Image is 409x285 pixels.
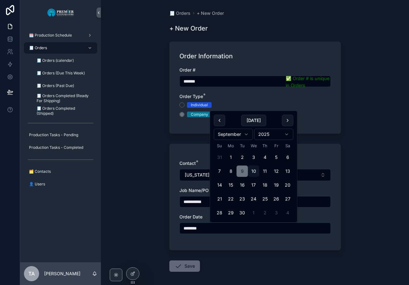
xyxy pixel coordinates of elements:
a: 🧾 Orders (Due This Week) [32,67,97,79]
a: 🗓️ Production Schedule [24,30,97,41]
span: 🧾 Orders (Past Due) [37,83,74,88]
a: 🧾 Orders (calendar) [32,55,97,66]
th: Sunday [214,142,225,149]
button: Friday, September 19th, 2025 [271,179,282,191]
span: Order Type [179,94,203,99]
button: Saturday, September 20th, 2025 [282,179,293,191]
span: Job Name/PO Number [179,188,227,193]
button: Saturday, September 13th, 2025 [282,166,293,177]
th: Thursday [259,142,271,149]
div: Company [191,112,208,117]
th: Wednesday [248,142,259,149]
button: Tuesday, September 23rd, 2025 [237,193,248,205]
button: Thursday, September 11th, 2025 [259,166,271,177]
button: Tuesday, September 2nd, 2025 [237,152,248,163]
span: 🧾 Orders [29,45,47,50]
button: Sunday, August 31st, 2025 [214,152,225,163]
th: Tuesday [237,142,248,149]
span: TA [28,270,35,277]
span: [US_STATE] Hardwoods [185,172,235,178]
p: [PERSON_NAME] [44,270,80,277]
button: Wednesday, October 1st, 2025 [248,207,259,218]
a: 👤 Users [24,178,97,190]
button: Wednesday, September 24th, 2025 [248,193,259,205]
button: Select Button [179,169,331,181]
button: Saturday, September 6th, 2025 [282,152,293,163]
button: Tuesday, September 30th, 2025 [237,207,248,218]
span: Contact [179,160,196,166]
button: Sunday, September 21st, 2025 [214,193,225,205]
button: Tuesday, September 9th, 2025, selected [237,166,248,177]
button: Saturday, October 4th, 2025 [282,207,293,218]
span: Order # [179,67,196,73]
button: Monday, September 8th, 2025 [225,166,237,177]
button: Sunday, September 7th, 2025 [214,166,225,177]
button: Monday, September 29th, 2025 [225,207,237,218]
a: + New Order [197,10,224,16]
a: 🗂️ Contacts [24,166,97,177]
div: scrollable content [20,25,101,198]
div: Individual [191,102,208,108]
a: 🧾 Orders [169,10,190,16]
span: 🧾 Orders Completed (Shipped) [37,106,91,116]
h1: Order Information [179,52,233,61]
span: 👤 Users [29,182,45,187]
button: Friday, September 12th, 2025 [271,166,282,177]
span: 🗂️ Contacts [29,169,51,174]
span: 🗓️ Production Schedule [29,33,72,38]
button: [DATE] [241,115,266,126]
img: App logo [47,8,74,18]
span: Production Tasks - Completed [29,145,83,150]
button: Thursday, September 25th, 2025 [259,193,271,205]
span: Production Tasks - Pending [29,132,78,137]
button: Save [169,260,200,272]
button: Wednesday, September 3rd, 2025 [248,152,259,163]
button: Wednesday, September 17th, 2025 [248,179,259,191]
span: 🧾 Orders (Due This Week) [37,71,85,76]
span: Order Date [179,214,202,219]
a: Production Tasks - Pending [24,129,97,141]
table: September 2025 [214,142,293,218]
button: Monday, September 22nd, 2025 [225,193,237,205]
button: Friday, September 26th, 2025 [271,193,282,205]
button: Monday, September 1st, 2025 [225,152,237,163]
button: Sunday, September 14th, 2025 [214,179,225,191]
button: Thursday, October 2nd, 2025 [259,207,271,218]
a: 🧾 Orders Completed (Shipped) [32,105,97,117]
a: 🧾 Orders Completed (Ready For Shipping) [32,93,97,104]
button: Saturday, September 27th, 2025 [282,193,293,205]
button: Thursday, September 4th, 2025 [259,152,271,163]
button: Monday, September 15th, 2025 [225,179,237,191]
a: 🧾 Orders [24,42,97,54]
span: 🧾 Orders (calendar) [37,58,74,63]
button: Thursday, September 18th, 2025 [259,179,271,191]
span: 🧾 Orders Completed (Ready For Shipping) [37,93,91,103]
a: 🧾 Orders (Past Due) [32,80,97,91]
th: Friday [271,142,282,149]
button: Friday, October 3rd, 2025 [271,207,282,218]
th: Monday [225,142,237,149]
button: Today, Wednesday, September 10th, 2025 [248,166,259,177]
th: Saturday [282,142,293,149]
button: Tuesday, September 16th, 2025 [237,179,248,191]
button: Friday, September 5th, 2025 [271,152,282,163]
button: Sunday, September 28th, 2025 [214,207,225,218]
h1: + New Order [169,24,208,33]
span: ✅ Order # is unique in Orders [286,75,330,89]
a: Production Tasks - Completed [24,142,97,153]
